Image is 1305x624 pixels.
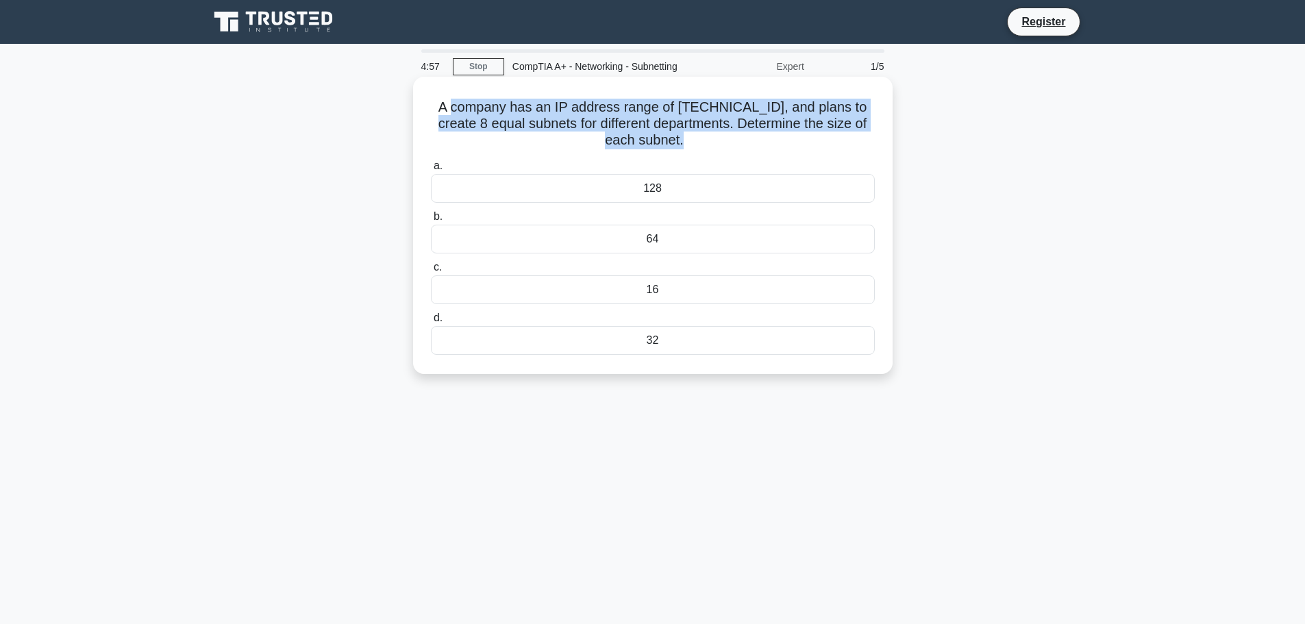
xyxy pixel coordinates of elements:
div: 1/5 [812,53,893,80]
div: 4:57 [413,53,453,80]
span: c. [434,261,442,273]
a: Register [1013,13,1073,30]
div: 32 [431,326,875,355]
div: Expert [693,53,812,80]
span: a. [434,160,443,171]
div: 128 [431,174,875,203]
div: 16 [431,275,875,304]
span: d. [434,312,443,323]
div: 64 [431,225,875,253]
div: CompTIA A+ - Networking - Subnetting [504,53,693,80]
a: Stop [453,58,504,75]
h5: A company has an IP address range of [TECHNICAL_ID], and plans to create 8 equal subnets for diff... [430,99,876,149]
span: b. [434,210,443,222]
